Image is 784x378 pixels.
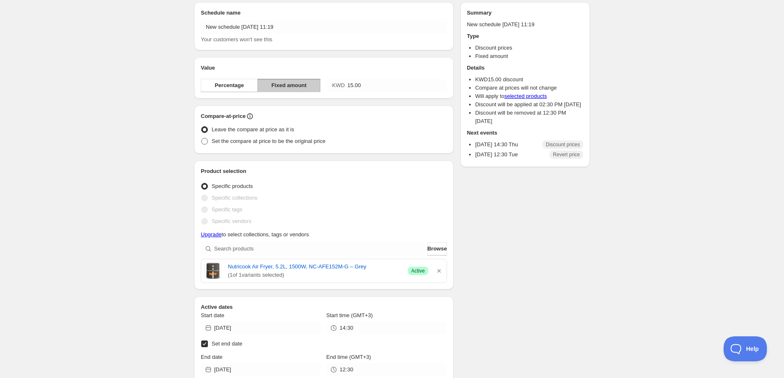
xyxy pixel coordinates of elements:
span: Specific products [212,183,253,189]
li: Will apply to [475,92,583,100]
li: Discount prices [475,44,583,52]
span: ( 1 of 1 variants selected) [228,271,401,279]
span: Start date [201,312,224,318]
span: Set end date [212,340,242,347]
li: KWD 15.00 discount [475,75,583,84]
p: New schedule [DATE] 11:19 [467,20,583,29]
li: Discount will be applied at 02:30 PM [DATE] [475,100,583,109]
h2: Product selection [201,167,447,175]
span: Start time (GMT+3) [326,312,373,318]
span: Active [411,268,425,274]
li: Fixed amount [475,52,583,60]
a: Upgrade [201,231,222,238]
button: Fixed amount [257,79,320,92]
h2: Value [201,64,447,72]
button: Percentage [201,79,258,92]
span: Fixed amount [271,81,307,90]
li: Discount will be removed at 12:30 PM [DATE] [475,109,583,125]
span: Browse [427,245,447,253]
span: Specific vendors [212,218,251,224]
span: Set the compare at price to be the original price [212,138,325,144]
li: Compare at prices will not change [475,84,583,92]
p: to select collections, tags or vendors [201,230,447,239]
p: [DATE] 12:30 Tue [475,150,518,159]
h2: Compare-at-price [201,112,246,120]
h2: Summary [467,9,583,17]
input: Search products [214,242,426,255]
h2: Schedule name [201,9,447,17]
span: Specific tags [212,206,242,213]
h2: Type [467,32,583,40]
span: End date [201,354,222,360]
button: Browse [427,242,447,255]
span: Specific collections [212,195,257,201]
span: End time (GMT+3) [326,354,371,360]
iframe: Toggle Customer Support [724,336,767,361]
span: Discount prices [546,141,580,148]
span: Percentage [215,81,244,90]
a: Nutricook Air Fryer, 5.2L, 1500W, NC-AFE152M-G – Grey [228,263,401,271]
a: selected products [504,93,547,99]
h2: Details [467,64,583,72]
span: Your customers won't see this [201,36,272,43]
p: [DATE] 14:30 Thu [475,140,518,149]
h2: Next events [467,129,583,137]
span: KWD [332,82,345,88]
span: Leave the compare at price as it is [212,126,294,133]
h2: Active dates [201,303,447,311]
span: Revert price [553,151,580,158]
